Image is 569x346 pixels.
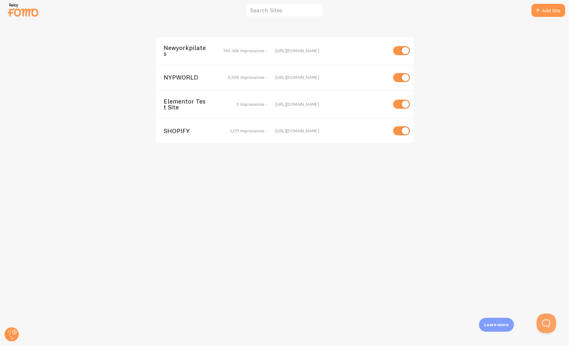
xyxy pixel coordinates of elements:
div: [URL][DOMAIN_NAME] [275,101,387,107]
div: [URL][DOMAIN_NAME] [275,128,387,134]
span: Elementor Test Site [164,98,216,110]
span: SHOPIFY [164,128,216,134]
span: Newyorkpilates [164,45,216,57]
div: [URL][DOMAIN_NAME] [275,48,387,54]
span: 140.38k Impressions - [223,48,268,54]
span: 0 Impressions - [236,101,268,107]
span: 2,956 Impressions - [228,74,268,80]
div: [URL][DOMAIN_NAME] [275,74,387,80]
iframe: Help Scout Beacon - Open [537,314,556,333]
p: Learn more [484,322,509,328]
img: fomo-relay-logo-orange.svg [7,2,39,18]
span: NYPWORLD [164,74,216,80]
div: Learn more [479,318,514,332]
span: 1,011 Impressions - [230,128,268,134]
